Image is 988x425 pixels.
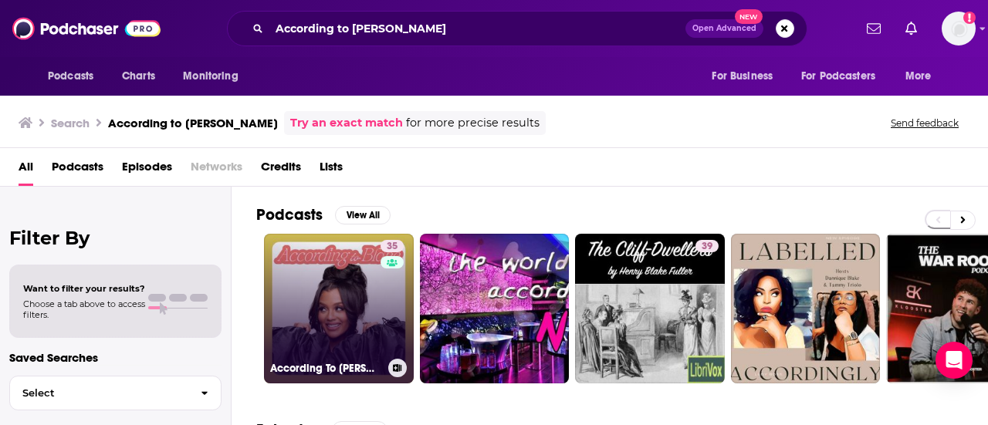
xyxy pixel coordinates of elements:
img: Podchaser - Follow, Share and Rate Podcasts [12,14,161,43]
span: 35 [387,239,398,255]
span: Select [10,388,188,398]
span: Choose a tab above to access filters. [23,299,145,320]
button: Show profile menu [942,12,976,46]
h3: According To [PERSON_NAME] [270,362,382,375]
span: Monitoring [183,66,238,87]
a: Show notifications dropdown [861,15,887,42]
a: Episodes [122,154,172,186]
span: For Business [712,66,773,87]
span: More [905,66,932,87]
a: All [19,154,33,186]
div: Search podcasts, credits, & more... [227,11,807,46]
a: Charts [112,62,164,91]
h2: Filter By [9,227,222,249]
p: Saved Searches [9,350,222,365]
button: open menu [172,62,258,91]
a: Credits [261,154,301,186]
a: Lists [320,154,343,186]
button: Send feedback [886,116,963,130]
a: 35According To [PERSON_NAME] [264,234,414,383]
button: open menu [895,62,951,91]
a: 35 [381,240,404,252]
h2: Podcasts [256,205,323,224]
a: PodcastsView All [256,205,391,224]
a: Podcasts [52,154,103,186]
span: Want to filter your results? [23,283,145,294]
span: 39 [702,239,712,255]
span: Charts [122,66,155,87]
span: Networks [191,154,242,186]
button: Open AdvancedNew [685,19,763,38]
span: for more precise results [406,114,540,132]
span: Logged in as AtriaBooks [942,12,976,46]
button: View All [335,206,391,224]
h3: Search [51,116,90,130]
button: open menu [791,62,898,91]
a: 39 [695,240,719,252]
span: Open Advanced [692,25,756,32]
a: Show notifications dropdown [899,15,923,42]
a: Try an exact match [290,114,403,132]
span: Podcasts [48,66,93,87]
button: open menu [37,62,113,91]
button: Select [9,376,222,410]
button: open menu [701,62,792,91]
span: For Podcasters [801,66,875,87]
div: Open Intercom Messenger [936,342,973,379]
a: 39 [575,234,725,383]
input: Search podcasts, credits, & more... [269,16,685,41]
img: User Profile [942,12,976,46]
h3: According to [PERSON_NAME] [108,116,278,130]
svg: Add a profile image [963,12,976,24]
span: New [735,9,763,24]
